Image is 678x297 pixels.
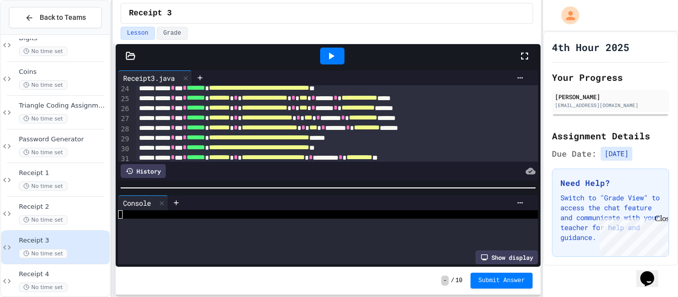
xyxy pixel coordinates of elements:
span: Due Date: [552,148,597,160]
span: Receipt 3 [129,7,172,19]
span: Digits [19,34,108,43]
div: [EMAIL_ADDRESS][DOMAIN_NAME] [555,102,666,109]
span: Back to Teams [40,12,86,23]
span: No time set [19,80,68,90]
button: Back to Teams [9,7,102,28]
span: No time set [19,148,68,157]
h1: 4th Hour 2025 [552,40,629,54]
span: Coins [19,68,108,76]
span: Receipt 1 [19,169,108,178]
span: Submit Answer [478,277,525,285]
span: No time set [19,249,68,258]
h2: Your Progress [552,70,669,84]
span: - [441,276,449,286]
p: Switch to "Grade View" to access the chat feature and communicate with your teacher for help and ... [560,193,661,242]
span: Receipt 4 [19,270,108,279]
span: No time set [19,114,68,123]
div: My Account [551,4,582,27]
h2: Assignment Details [552,129,669,143]
div: Chat with us now!Close [4,4,68,63]
span: Receipt 2 [19,203,108,211]
button: Grade [157,27,188,40]
span: 10 [455,277,462,285]
iframe: chat widget [596,214,668,256]
span: No time set [19,47,68,56]
button: Submit Answer [471,273,533,289]
button: Lesson [121,27,155,40]
span: / [451,277,454,285]
span: No time set [19,181,68,191]
div: [PERSON_NAME] [555,92,666,101]
iframe: chat widget [636,257,668,287]
span: Receipt 3 [19,237,108,245]
span: No time set [19,283,68,292]
span: [DATE] [601,147,632,161]
span: Triangle Coding Assignment [19,102,108,110]
span: No time set [19,215,68,225]
h3: Need Help? [560,177,661,189]
span: Password Generator [19,135,108,144]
